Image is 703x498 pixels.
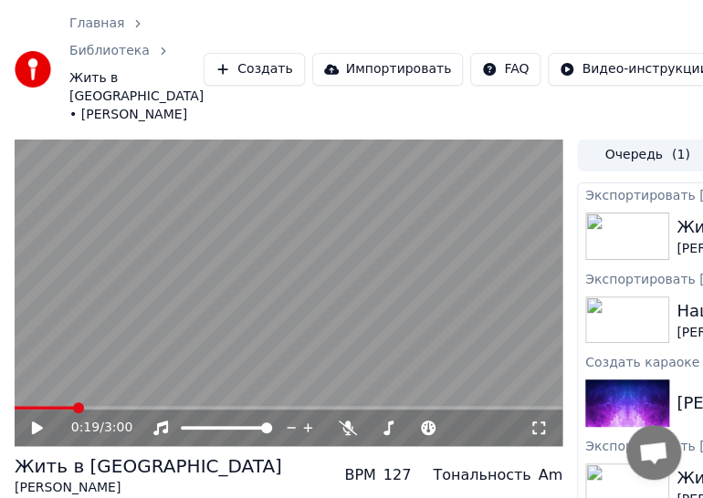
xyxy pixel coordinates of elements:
[15,51,51,88] img: youka
[15,479,282,497] div: [PERSON_NAME]
[433,464,530,486] div: Тональность
[69,15,124,33] a: Главная
[312,53,464,86] button: Импортировать
[204,53,304,86] button: Создать
[69,42,150,60] a: Библиотека
[69,69,204,124] span: Жить в [GEOGRAPHIC_DATA] • [PERSON_NAME]
[344,464,375,486] div: BPM
[383,464,412,486] div: 127
[71,419,100,437] span: 0:19
[470,53,540,86] button: FAQ
[71,419,115,437] div: /
[538,464,562,486] div: Am
[104,419,132,437] span: 3:00
[15,453,282,479] div: Жить в [GEOGRAPHIC_DATA]
[626,425,681,480] a: Открытый чат
[672,146,690,164] span: ( 1 )
[69,15,204,124] nav: breadcrumb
